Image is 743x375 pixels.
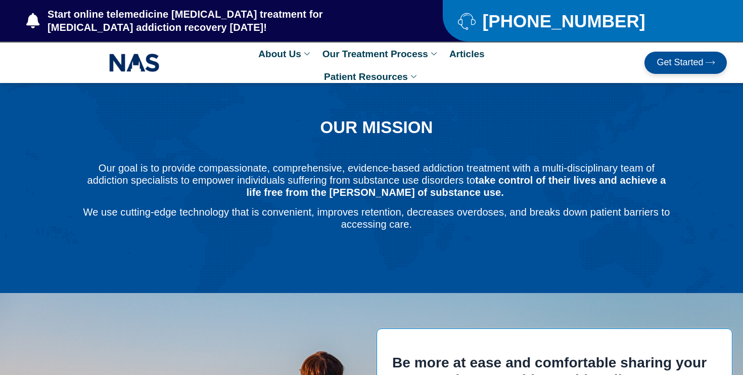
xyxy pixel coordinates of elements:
a: Articles [444,43,490,65]
span: Get Started [657,58,703,68]
p: We use cutting-edge technology that is convenient, improves retention, decreases overdoses, and b... [82,206,671,230]
a: Patient Resources [319,65,424,88]
a: About Us [253,43,317,65]
img: NAS_email_signature-removebg-preview.png [109,51,160,74]
span: Start online telemedicine [MEDICAL_DATA] treatment for [MEDICAL_DATA] addiction recovery [DATE]! [45,8,402,34]
span: [PHONE_NUMBER] [480,15,645,27]
a: [PHONE_NUMBER] [458,12,702,30]
p: Our goal is to provide compassionate, comprehensive, evidence-based addiction treatment with a mu... [82,162,671,198]
b: take control of their lives and achieve a life free from the [PERSON_NAME] of substance use. [246,175,666,198]
a: Start online telemedicine [MEDICAL_DATA] treatment for [MEDICAL_DATA] addiction recovery [DATE]! [26,8,402,34]
h1: OUR MISSION [82,118,671,137]
a: Get Started [644,52,727,74]
a: Our Treatment Process [317,43,444,65]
